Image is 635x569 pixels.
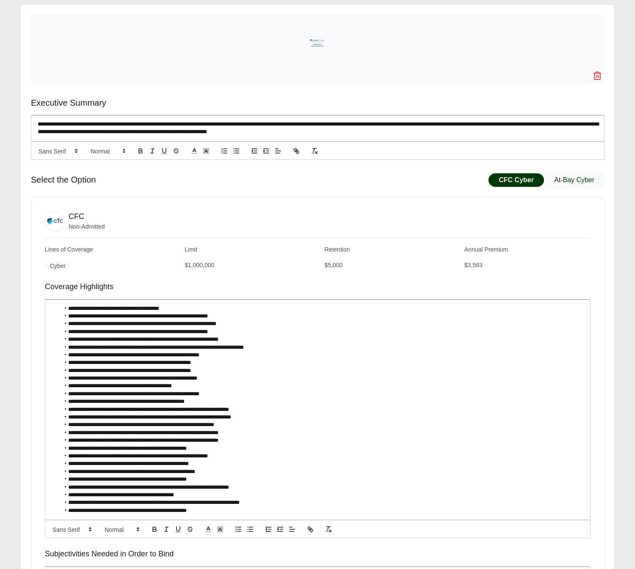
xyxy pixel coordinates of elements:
div: Non-Admitted [69,222,105,231]
button: At-Bay Cyber [544,173,605,187]
p: $3,583 [464,261,591,271]
p: Subjectivities Needed in Order to Bind [45,548,591,560]
p: Executive Summary [31,98,605,108]
p: Coverage Highlights [45,281,591,293]
p: $1,000,000 [185,261,311,271]
p: $5,000 [325,261,451,271]
span: Cyber [45,261,71,271]
p: Retention [325,245,451,254]
p: Lines of Coverage [45,245,171,254]
div: CFC [69,211,105,222]
img: Broker Logo [290,22,346,65]
button: Broker Logo [31,15,605,84]
p: Select the Option [31,175,96,185]
p: Limit [185,245,311,254]
p: Annual Premium [464,245,591,254]
img: CFC logo [45,211,65,231]
button: CFC Cyber [489,173,544,187]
